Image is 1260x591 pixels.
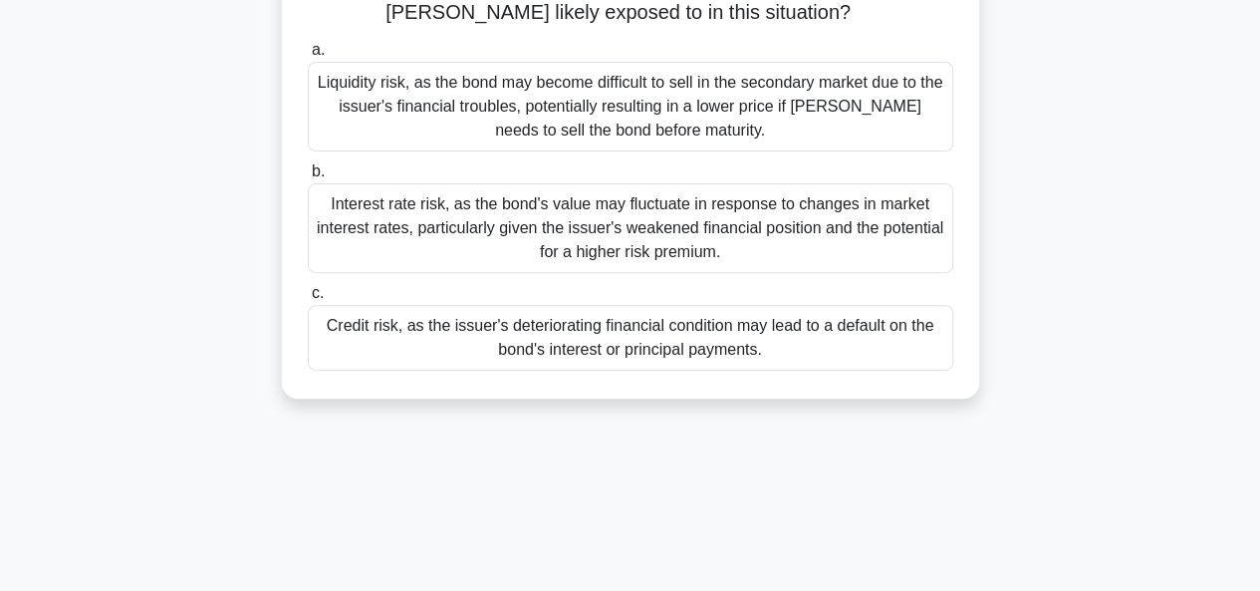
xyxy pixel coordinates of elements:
[308,62,953,151] div: Liquidity risk, as the bond may become difficult to sell in the secondary market due to the issue...
[308,305,953,371] div: Credit risk, as the issuer's deteriorating financial condition may lead to a default on the bond'...
[308,183,953,273] div: Interest rate risk, as the bond's value may fluctuate in response to changes in market interest r...
[312,284,324,301] span: c.
[312,162,325,179] span: b.
[312,41,325,58] span: a.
